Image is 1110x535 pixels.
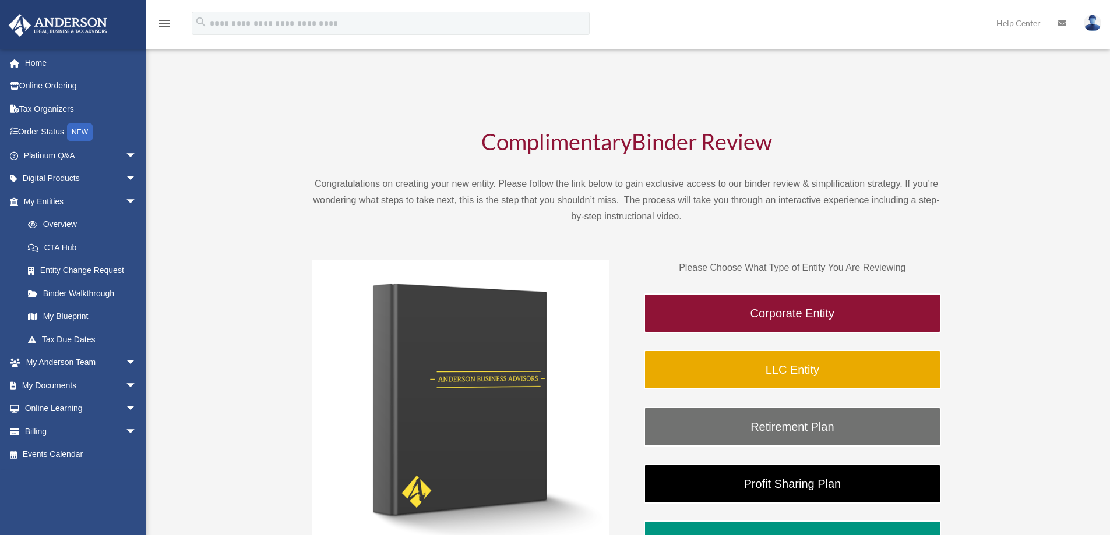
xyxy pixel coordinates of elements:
[157,20,171,30] a: menu
[8,374,154,397] a: My Documentsarrow_drop_down
[125,420,149,444] span: arrow_drop_down
[644,260,941,276] p: Please Choose What Type of Entity You Are Reviewing
[644,293,941,333] a: Corporate Entity
[16,305,154,328] a: My Blueprint
[16,213,154,236] a: Overview
[8,190,154,213] a: My Entitiesarrow_drop_down
[125,144,149,168] span: arrow_drop_down
[8,443,154,466] a: Events Calendar
[8,51,154,75] a: Home
[16,236,154,259] a: CTA Hub
[125,190,149,214] span: arrow_drop_down
[644,407,941,447] a: Retirement Plan
[8,167,154,190] a: Digital Productsarrow_drop_down
[125,167,149,191] span: arrow_drop_down
[195,16,207,29] i: search
[8,75,154,98] a: Online Ordering
[8,397,154,420] a: Online Learningarrow_drop_down
[8,121,154,144] a: Order StatusNEW
[157,16,171,30] i: menu
[16,282,149,305] a: Binder Walkthrough
[5,14,111,37] img: Anderson Advisors Platinum Portal
[632,128,772,155] span: Binder Review
[8,97,154,121] a: Tax Organizers
[8,351,154,374] a: My Anderson Teamarrow_drop_down
[481,128,632,155] span: Complimentary
[312,176,941,225] p: Congratulations on creating your new entity. Please follow the link below to gain exclusive acces...
[16,328,154,351] a: Tax Due Dates
[67,123,93,141] div: NEW
[1084,15,1101,31] img: User Pic
[644,350,941,389] a: LLC Entity
[16,259,154,282] a: Entity Change Request
[644,464,941,504] a: Profit Sharing Plan
[125,397,149,421] span: arrow_drop_down
[125,374,149,398] span: arrow_drop_down
[8,420,154,443] a: Billingarrow_drop_down
[8,144,154,167] a: Platinum Q&Aarrow_drop_down
[125,351,149,375] span: arrow_drop_down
